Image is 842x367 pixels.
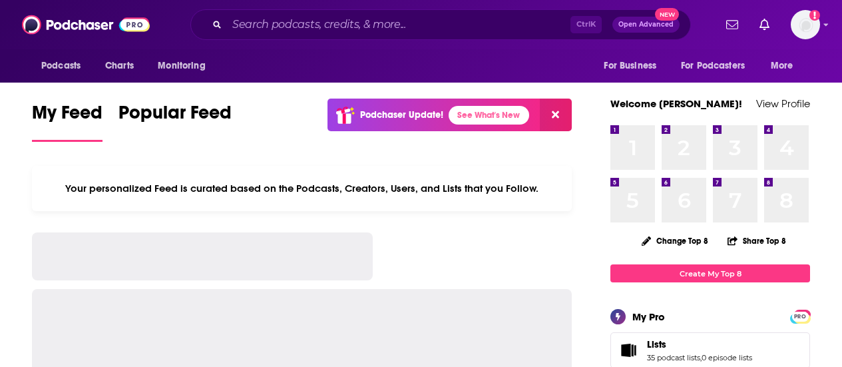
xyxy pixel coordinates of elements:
a: PRO [792,311,808,321]
a: Charts [97,53,142,79]
span: For Business [604,57,656,75]
img: User Profile [791,10,820,39]
span: Podcasts [41,57,81,75]
span: New [655,8,679,21]
span: , [700,353,702,362]
span: Logged in as AtriaBooks [791,10,820,39]
a: Lists [647,338,752,350]
span: For Podcasters [681,57,745,75]
a: Show notifications dropdown [754,13,775,36]
button: Share Top 8 [727,228,787,254]
span: Monitoring [158,57,205,75]
span: Open Advanced [618,21,674,28]
a: Lists [615,341,642,360]
a: View Profile [756,97,810,110]
div: Search podcasts, credits, & more... [190,9,691,40]
a: 35 podcast lists [647,353,700,362]
span: Ctrl K [570,16,602,33]
img: Podchaser - Follow, Share and Rate Podcasts [22,12,150,37]
div: My Pro [632,310,665,323]
input: Search podcasts, credits, & more... [227,14,570,35]
a: Show notifications dropdown [721,13,743,36]
button: open menu [32,53,98,79]
span: More [771,57,793,75]
a: Create My Top 8 [610,264,810,282]
svg: Add a profile image [809,10,820,21]
button: Open AdvancedNew [612,17,680,33]
div: Your personalized Feed is curated based on the Podcasts, Creators, Users, and Lists that you Follow. [32,166,572,211]
a: 0 episode lists [702,353,752,362]
a: Welcome [PERSON_NAME]! [610,97,742,110]
button: open menu [148,53,222,79]
button: open menu [594,53,673,79]
span: Popular Feed [118,101,232,132]
button: Show profile menu [791,10,820,39]
p: Podchaser Update! [360,109,443,121]
a: See What's New [449,106,529,125]
a: Popular Feed [118,101,232,142]
span: Lists [647,338,666,350]
a: My Feed [32,101,103,142]
span: My Feed [32,101,103,132]
span: Charts [105,57,134,75]
button: open menu [672,53,764,79]
button: Change Top 8 [634,232,716,249]
button: open menu [761,53,810,79]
